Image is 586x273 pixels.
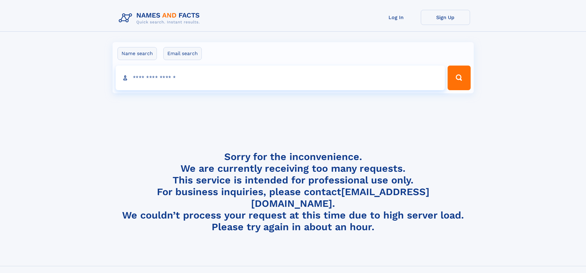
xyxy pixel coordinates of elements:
[118,47,157,60] label: Name search
[448,66,470,90] button: Search Button
[421,10,470,25] a: Sign Up
[163,47,202,60] label: Email search
[372,10,421,25] a: Log In
[116,151,470,233] h4: Sorry for the inconvenience. We are currently receiving too many requests. This service is intend...
[116,10,205,26] img: Logo Names and Facts
[116,66,445,90] input: search input
[251,186,429,209] a: [EMAIL_ADDRESS][DOMAIN_NAME]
